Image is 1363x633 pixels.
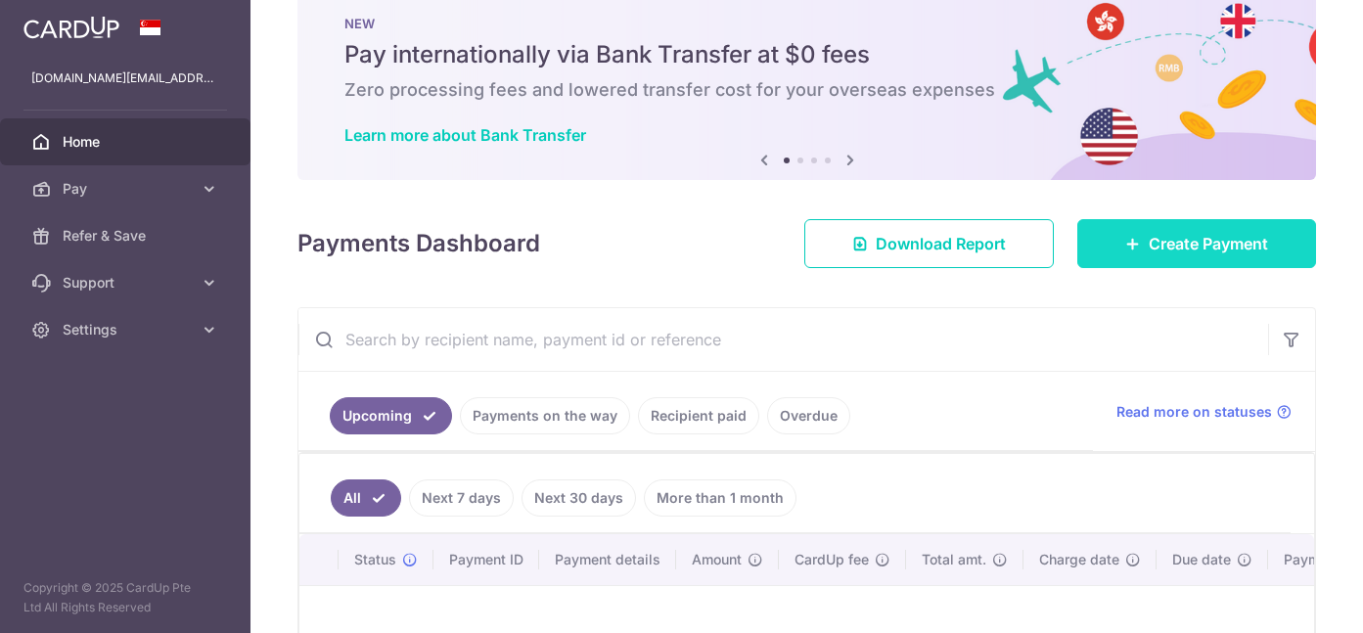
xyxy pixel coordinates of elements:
[522,479,636,517] a: Next 30 days
[298,308,1268,371] input: Search by recipient name, payment id or reference
[344,39,1269,70] h5: Pay internationally via Bank Transfer at $0 fees
[804,219,1054,268] a: Download Report
[1077,219,1316,268] a: Create Payment
[297,226,540,261] h4: Payments Dashboard
[644,479,796,517] a: More than 1 month
[433,534,539,585] th: Payment ID
[344,16,1269,31] p: NEW
[638,397,759,434] a: Recipient paid
[460,397,630,434] a: Payments on the way
[539,534,676,585] th: Payment details
[767,397,850,434] a: Overdue
[63,132,192,152] span: Home
[63,226,192,246] span: Refer & Save
[344,78,1269,102] h6: Zero processing fees and lowered transfer cost for your overseas expenses
[876,232,1006,255] span: Download Report
[330,397,452,434] a: Upcoming
[63,179,192,199] span: Pay
[1172,550,1231,569] span: Due date
[1149,232,1268,255] span: Create Payment
[409,479,514,517] a: Next 7 days
[922,550,986,569] span: Total amt.
[795,550,869,569] span: CardUp fee
[354,550,396,569] span: Status
[63,273,192,293] span: Support
[31,68,219,88] p: [DOMAIN_NAME][EMAIL_ADDRESS][DOMAIN_NAME]
[692,550,742,569] span: Amount
[331,479,401,517] a: All
[1039,550,1119,569] span: Charge date
[344,125,586,145] a: Learn more about Bank Transfer
[1116,402,1272,422] span: Read more on statuses
[23,16,119,39] img: CardUp
[1116,402,1292,422] a: Read more on statuses
[63,320,192,339] span: Settings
